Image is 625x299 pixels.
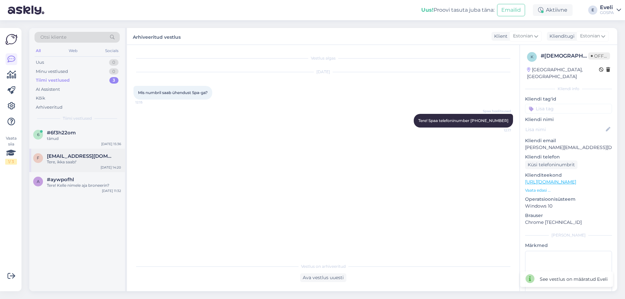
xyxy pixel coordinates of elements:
p: Vaata edasi ... [525,187,612,193]
div: Eveli [600,5,614,10]
div: [DATE] 15:36 [101,142,121,146]
span: Offline [588,52,610,60]
div: [DATE] 11:32 [102,188,121,193]
p: Kliendi email [525,137,612,144]
p: Kliendi tag'id [525,96,612,102]
div: [DATE] 14:20 [101,165,121,170]
span: a [37,179,40,184]
p: Märkmed [525,242,612,249]
span: Tiimi vestlused [63,116,92,121]
p: Klienditeekond [525,172,612,179]
div: Küsi telefoninumbrit [525,160,577,169]
input: Lisa tag [525,104,612,114]
div: Minu vestlused [36,68,68,75]
div: Kõik [36,95,45,102]
span: #aywpofhl [47,177,74,183]
span: Otsi kliente [40,34,66,41]
div: 3 [109,77,118,84]
img: Askly Logo [5,33,18,46]
div: Aktiivne [533,4,573,16]
div: Kliendi info [525,86,612,92]
p: Kliendi telefon [525,154,612,160]
div: Tere, ikka saab!' [47,159,121,165]
span: Mis numbril saab ühendust Spa-ga? [138,90,208,95]
p: Chrome [TECHNICAL_ID] [525,219,612,226]
div: Klient [492,33,507,40]
div: Vestlus algas [133,55,513,61]
div: AI Assistent [36,86,60,93]
span: 6 [37,132,39,137]
div: 0 [109,68,118,75]
p: [PERSON_NAME][EMAIL_ADDRESS][DOMAIN_NAME] [525,144,612,151]
div: Klienditugi [547,33,575,40]
span: Tere! Spaa telefoninumber [PHONE_NUMBER] [418,118,508,123]
div: E [588,6,597,15]
input: Lisa nimi [525,126,604,133]
b: Uus! [421,7,434,13]
a: EveliGOSPA [600,5,621,15]
span: Estonian [580,33,600,40]
span: Spaa hoolitsused [483,109,511,114]
div: Vaata siia [5,135,17,165]
div: See vestlus on määratud Eveli [540,276,608,283]
button: Emailid [497,4,525,16]
p: Brauser [525,212,612,219]
div: 0 [109,59,118,66]
div: Arhiveeritud [36,104,62,111]
p: Operatsioonisüsteem [525,196,612,203]
span: 12:17 [487,128,511,133]
div: Uus [36,59,44,66]
p: Kliendi nimi [525,116,612,123]
div: [PERSON_NAME] [525,232,612,238]
div: Tiimi vestlused [36,77,70,84]
div: All [35,47,42,55]
span: Estonian [513,33,533,40]
span: filipp.lopatkin@gmail.com [47,153,115,159]
div: 1 / 3 [5,159,17,165]
div: Socials [104,47,120,55]
span: k [531,54,534,59]
label: Arhiveeritud vestlus [133,32,181,41]
div: tänud [47,136,121,142]
span: #6f3h22om [47,130,76,136]
div: [DATE] [133,69,513,75]
div: [GEOGRAPHIC_DATA], [GEOGRAPHIC_DATA] [527,66,599,80]
span: 12:15 [135,100,160,105]
div: Tere! Kelle nimele aja broneerin? [47,183,121,188]
a: [URL][DOMAIN_NAME] [525,179,576,185]
div: GOSPA [600,10,614,15]
div: # [DEMOGRAPHIC_DATA] [541,52,588,60]
div: Web [67,47,79,55]
div: Ava vestlus uuesti [300,273,346,282]
div: Proovi tasuta juba täna: [421,6,494,14]
p: Windows 10 [525,203,612,210]
span: Vestlus on arhiveeritud [301,264,346,269]
span: f [37,156,39,160]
